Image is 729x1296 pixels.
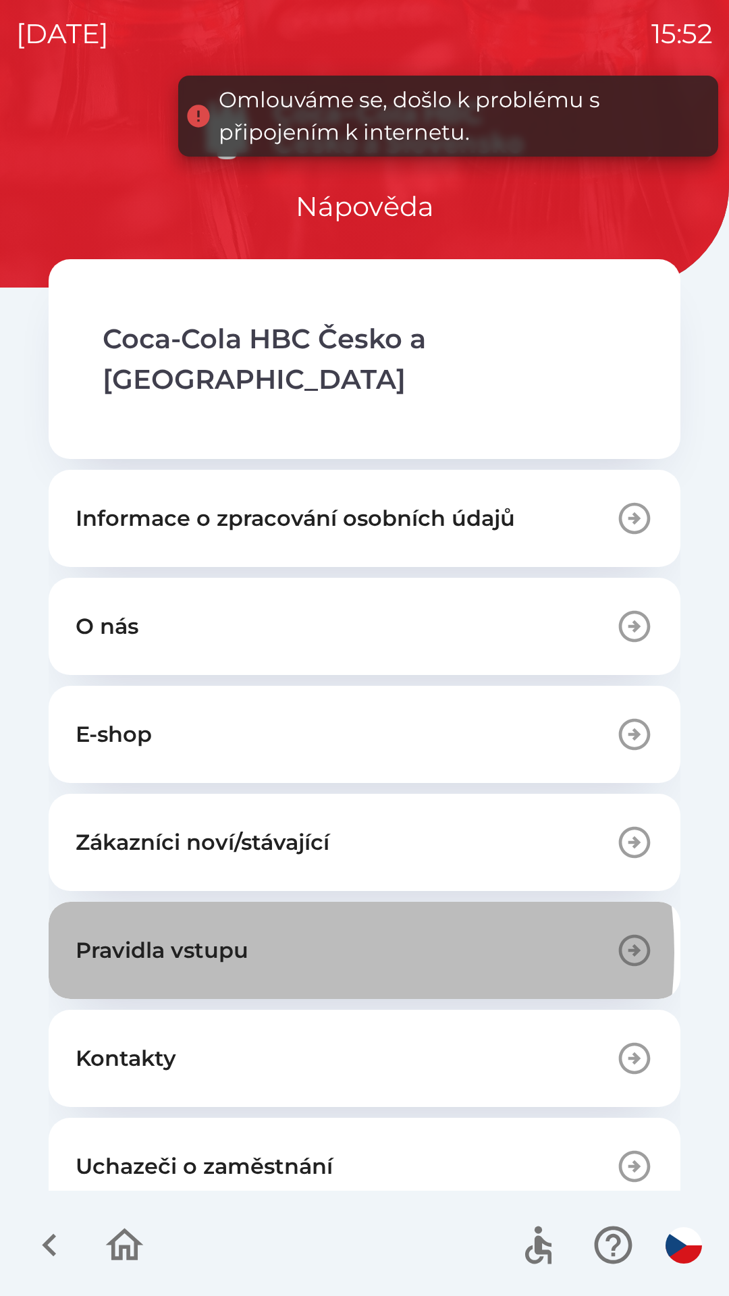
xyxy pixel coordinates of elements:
[49,1118,680,1215] button: Uchazeči o zaměstnání
[651,13,713,54] p: 15:52
[49,470,680,567] button: Informace o zpracování osobních údajů
[49,902,680,999] button: Pravidla vstupu
[76,718,152,751] p: E-shop
[103,319,626,400] p: Coca-Cola HBC Česko a [GEOGRAPHIC_DATA]
[49,94,680,159] img: Logo
[666,1227,702,1264] img: cs flag
[49,794,680,891] button: Zákazníci noví/stávající
[76,826,329,859] p: Zákazníci noví/stávající
[49,578,680,675] button: O nás
[49,1010,680,1107] button: Kontakty
[76,502,515,535] p: Informace o zpracování osobních údajů
[296,186,434,227] p: Nápověda
[76,1150,333,1183] p: Uchazeči o zaměstnání
[76,1042,176,1075] p: Kontakty
[16,13,109,54] p: [DATE]
[76,934,248,967] p: Pravidla vstupu
[76,610,138,643] p: O nás
[219,84,705,148] div: Omlouváme se, došlo k problému s připojením k internetu.
[49,686,680,783] button: E-shop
